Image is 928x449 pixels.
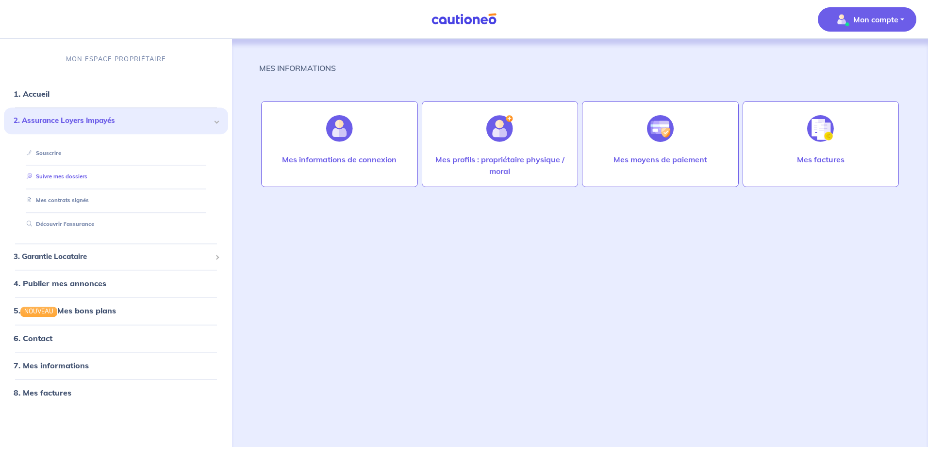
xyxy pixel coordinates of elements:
a: Découvrir l'assurance [23,221,94,227]
img: illu_invoice.svg [807,115,834,142]
a: 4. Publier mes annonces [14,279,106,289]
a: 1. Accueil [14,89,50,99]
a: 5.NOUVEAUMes bons plans [14,306,116,316]
div: 2. Assurance Loyers Impayés [4,108,228,135]
div: 4. Publier mes annonces [4,274,228,294]
img: illu_account_add.svg [486,115,513,142]
div: Suivre mes dossiers [16,169,216,185]
button: illu_account_valid_menu.svgMon compte [818,7,916,32]
img: illu_account_valid_menu.svg [834,12,849,27]
div: 7. Mes informations [4,356,228,375]
a: 7. Mes informations [14,361,89,370]
p: MES INFORMATIONS [259,62,336,74]
div: Découvrir l'assurance [16,216,216,232]
span: 2. Assurance Loyers Impayés [14,116,211,127]
p: MON ESPACE PROPRIÉTAIRE [66,54,166,64]
div: 1. Accueil [4,85,228,104]
div: 8. Mes factures [4,383,228,402]
a: Souscrire [23,150,61,156]
img: illu_credit_card_no_anim.svg [647,115,674,142]
img: illu_account.svg [326,115,353,142]
div: Mes contrats signés [16,193,216,209]
a: Mes contrats signés [23,197,89,204]
div: 5.NOUVEAUMes bons plans [4,301,228,321]
a: 8. Mes factures [14,388,71,397]
div: Souscrire [16,145,216,161]
p: Mes moyens de paiement [613,154,707,165]
a: 6. Contact [14,333,52,343]
span: 3. Garantie Locataire [14,251,211,262]
p: Mon compte [853,14,898,25]
a: Suivre mes dossiers [23,173,87,180]
div: 6. Contact [4,328,228,348]
div: 3. Garantie Locataire [4,247,228,266]
p: Mes informations de connexion [282,154,397,165]
p: Mes factures [797,154,845,165]
img: Cautioneo [428,13,500,25]
p: Mes profils : propriétaire physique / moral [432,154,568,177]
